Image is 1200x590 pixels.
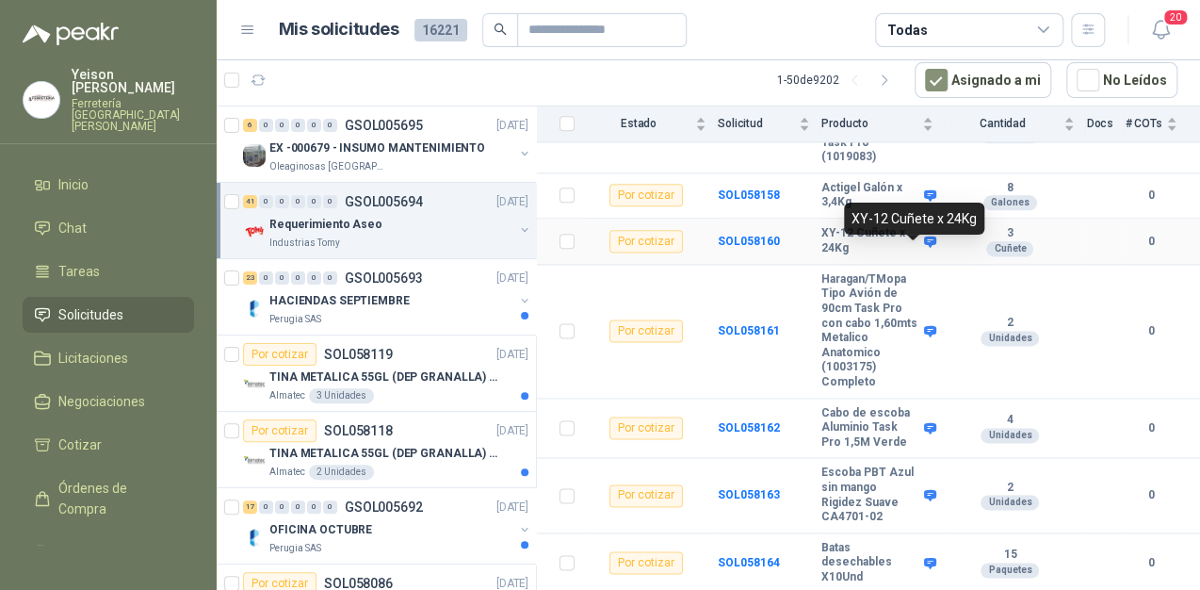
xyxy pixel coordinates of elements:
[777,65,900,95] div: 1 - 50 de 9202
[981,428,1039,443] div: Unidades
[291,119,305,132] div: 0
[496,270,528,287] p: [DATE]
[983,195,1037,210] div: Galones
[58,348,128,369] span: Licitaciones
[291,500,305,514] div: 0
[718,421,780,434] a: SOL058162
[986,241,1033,256] div: Cuñete
[1066,62,1177,98] button: No Leídos
[981,331,1039,346] div: Unidades
[609,320,683,342] div: Por cotizar
[718,118,795,131] span: Solicitud
[269,159,388,174] p: Oleaginosas [GEOGRAPHIC_DATA][PERSON_NAME]
[269,216,382,234] p: Requerimiento Aseo
[609,551,683,574] div: Por cotizar
[718,324,780,337] a: SOL058161
[58,218,87,238] span: Chat
[275,500,289,514] div: 0
[259,195,273,208] div: 0
[58,304,123,325] span: Solicitudes
[945,481,1075,496] b: 2
[981,563,1039,578] div: Paquetes
[291,271,305,285] div: 0
[945,316,1075,331] b: 2
[243,373,266,396] img: Company Logo
[496,346,528,364] p: [DATE]
[718,188,780,202] a: SOL058158
[821,466,919,524] b: Escoba PBT Azul sin mango Rigidez Suave CA4701-02
[269,541,321,556] p: Perugia SAS
[586,107,718,143] th: Estado
[1086,107,1125,143] th: Docs
[1125,107,1200,143] th: # COTs
[58,261,100,282] span: Tareas
[821,181,919,210] b: Actigel Galón x 3,4Kg
[945,107,1086,143] th: Cantidad
[259,119,273,132] div: 0
[609,184,683,206] div: Por cotizar
[72,98,194,132] p: Ferretería [GEOGRAPHIC_DATA][PERSON_NAME]
[609,484,683,507] div: Por cotizar
[496,422,528,440] p: [DATE]
[1162,8,1189,26] span: 20
[269,445,504,463] p: TINA METALICA 55GL (DEP GRANALLA) CON TAPA
[345,119,423,132] p: GSOL005695
[1125,118,1162,131] span: # COTs
[821,226,919,255] b: XY-12 Cuñete x 24Kg
[243,114,532,174] a: 6 0 0 0 0 0 GSOL005695[DATE] Company LogoEX -000679 - INSUMO MANTENIMIENTOOleaginosas [GEOGRAPHIC...
[269,369,504,386] p: TINA METALICA 55GL (DEP GRANALLA) CON TAPA
[243,267,532,327] a: 23 0 0 0 0 0 GSOL005693[DATE] Company LogoHACIENDAS SEPTIEMBREPerugia SAS
[243,190,532,251] a: 41 0 0 0 0 0 GSOL005694[DATE] Company LogoRequerimiento AseoIndustrias Tomy
[275,195,289,208] div: 0
[1125,486,1177,504] b: 0
[243,450,266,472] img: Company Logo
[58,391,145,412] span: Negociaciones
[291,195,305,208] div: 0
[945,548,1075,563] b: 15
[269,139,485,157] p: EX -000679 - INSUMO MANTENIMIENTO
[981,495,1039,510] div: Unidades
[275,119,289,132] div: 0
[269,521,372,539] p: OFICINA OCTUBRE
[23,340,194,376] a: Licitaciones
[279,16,399,43] h1: Mis solicitudes
[243,343,316,366] div: Por cotizar
[496,117,528,135] p: [DATE]
[718,235,780,248] a: SOL058160
[58,478,176,519] span: Órdenes de Compra
[309,388,374,403] div: 3 Unidades
[844,203,984,235] div: XY-12 Cuñete x 24Kg
[23,210,194,246] a: Chat
[586,118,691,131] span: Estado
[324,348,393,361] p: SOL058119
[1125,554,1177,572] b: 0
[307,271,321,285] div: 0
[718,556,780,569] b: SOL058164
[23,534,194,570] a: Remisiones
[243,144,266,167] img: Company Logo
[496,193,528,211] p: [DATE]
[609,417,683,439] div: Por cotizar
[718,488,780,501] a: SOL058163
[243,119,257,132] div: 6
[309,465,374,480] div: 2 Unidades
[324,424,393,437] p: SOL058118
[243,496,532,556] a: 17 0 0 0 0 0 GSOL005692[DATE] Company LogoOFICINA OCTUBREPerugia SAS
[275,271,289,285] div: 0
[58,174,89,195] span: Inicio
[323,500,337,514] div: 0
[269,312,321,327] p: Perugia SAS
[821,107,945,143] th: Producto
[345,195,423,208] p: GSOL005694
[243,526,266,549] img: Company Logo
[1143,13,1177,47] button: 20
[243,195,257,208] div: 41
[1125,419,1177,437] b: 0
[324,577,393,590] p: SOL058086
[494,23,507,36] span: search
[58,434,102,455] span: Cotizar
[259,500,273,514] div: 0
[821,406,919,451] b: Cabo de escoba Aluminio Task Pro 1,5M Verde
